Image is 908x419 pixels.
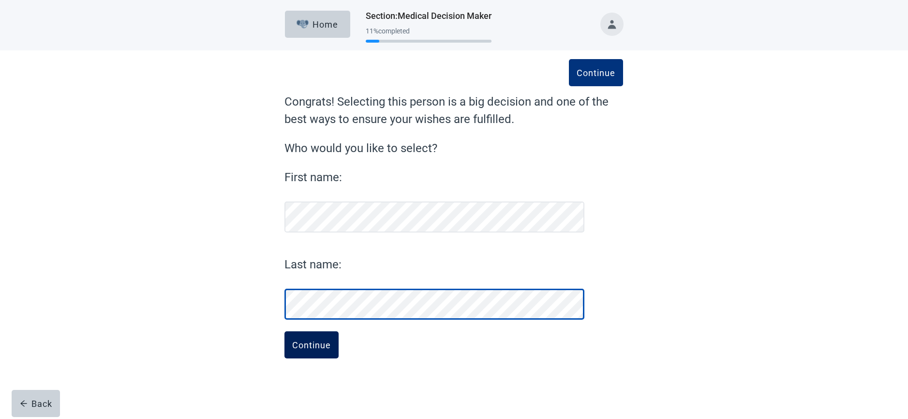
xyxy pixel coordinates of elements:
label: Last name: [284,256,584,273]
span: arrow-left [20,400,28,407]
button: Toggle account menu [600,13,624,36]
button: Continue [569,59,623,86]
label: Who would you like to select? [284,140,623,157]
div: Continue [577,68,615,78]
div: Progress section [366,23,491,47]
div: 11 % completed [366,27,491,35]
img: Elephant [297,20,309,29]
label: First name: [284,169,584,186]
button: ElephantHome [285,11,350,38]
h1: Section : Medical Decision Maker [366,9,491,23]
button: Continue [284,331,339,358]
div: Home [297,19,338,29]
label: Congrats! Selecting this person is a big decision and one of the best ways to ensure your wishes ... [284,93,623,128]
button: arrow-leftBack [12,390,60,417]
div: Back [20,399,52,408]
div: Continue [292,340,331,350]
